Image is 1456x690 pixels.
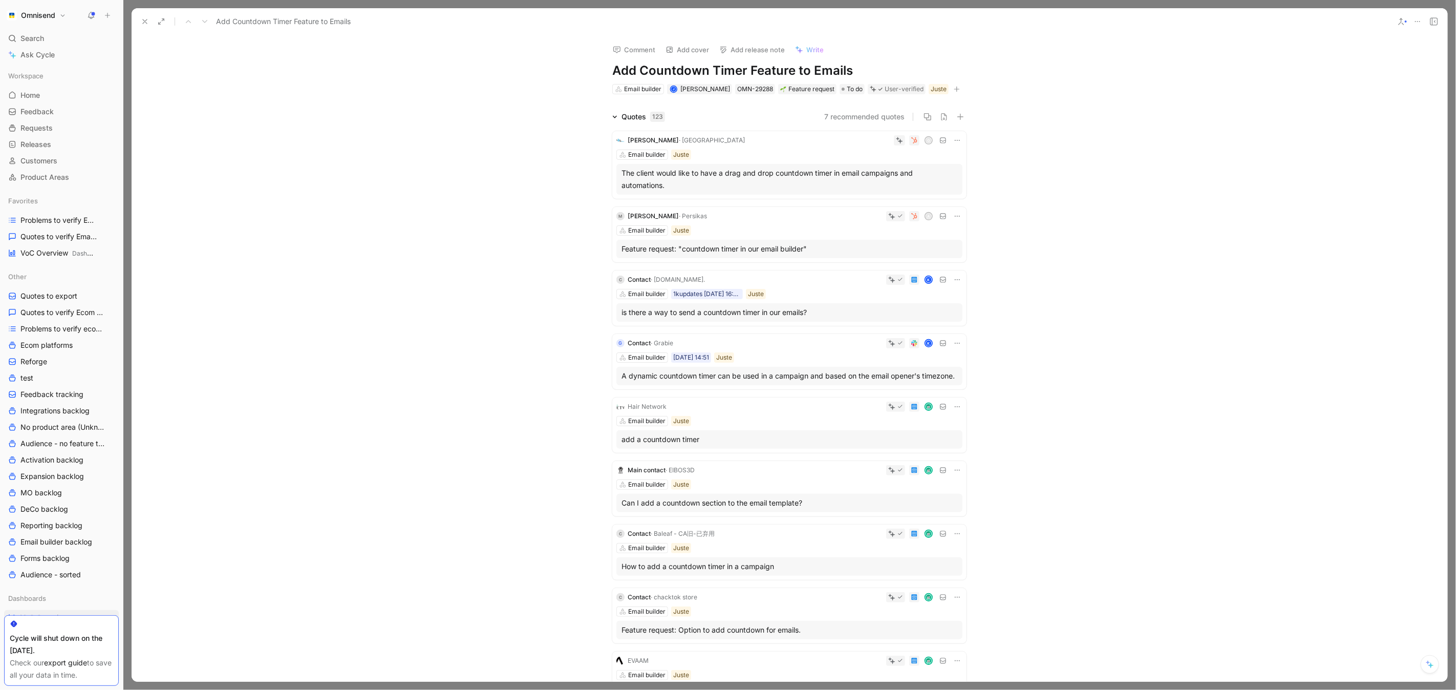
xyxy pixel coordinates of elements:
[20,307,106,318] span: Quotes to verify Ecom platforms
[673,607,689,617] div: Juste
[715,43,789,57] button: Add release note
[20,49,55,61] span: Ask Cycle
[612,62,967,79] h1: Add Countdown Timer Feature to Emails
[20,324,107,334] span: Problems to verify ecom platforms
[622,306,957,319] div: is there a way to send a countdown timer in our emails?
[20,520,82,531] span: Reporting backlog
[20,156,57,166] span: Customers
[20,215,98,225] span: Problems to verify Email Builder
[20,139,51,150] span: Releases
[671,86,676,92] div: J
[616,136,625,144] img: logo
[10,657,113,681] div: Check our to save all your data in time.
[926,530,932,537] img: avatar
[737,84,773,94] div: OMN-29288
[4,387,119,402] a: Feedback tracking
[20,553,70,563] span: Forms backlog
[628,670,666,680] div: Email builder
[650,112,665,122] div: 123
[20,232,97,242] span: Quotes to verify Email builder
[20,570,81,580] span: Audience - sorted
[4,120,119,136] a: Requests
[806,45,824,54] span: Write
[673,416,689,426] div: Juste
[679,212,707,220] span: · Persikas
[20,107,54,117] span: Feedback
[4,610,119,625] a: VoC Overview
[616,466,625,474] img: logo
[20,291,77,301] span: Quotes to export
[926,137,932,143] div: g
[4,403,119,419] a: Integrations backlog
[616,212,625,220] div: M
[20,248,95,259] span: VoC Overview
[20,471,84,482] span: Expansion backlog
[4,370,119,386] a: test
[673,225,689,236] div: Juste
[4,567,119,582] a: Audience - sorted
[20,340,73,350] span: Ecom platforms
[628,593,651,601] span: Contact
[885,84,924,94] div: User-verified
[628,225,666,236] div: Email builder
[20,422,105,432] span: No product area (Unknowns)
[616,657,625,665] img: logo
[628,352,666,363] div: Email builder
[624,84,661,94] div: Email builder
[926,403,932,410] img: avatar
[628,136,679,144] span: [PERSON_NAME]
[608,43,660,57] button: Comment
[20,455,83,465] span: Activation backlog
[4,338,119,353] a: Ecom platforms
[4,193,119,208] div: Favorites
[4,534,119,550] a: Email builder backlog
[673,479,689,490] div: Juste
[4,305,119,320] a: Quotes to verify Ecom platforms
[628,212,679,220] span: [PERSON_NAME]
[4,452,119,468] a: Activation backlog
[748,289,764,299] div: Juste
[847,84,863,94] span: To do
[20,90,40,100] span: Home
[628,402,667,412] div: Hair Network
[622,167,957,192] div: The client would like to have a drag and drop countdown timer in email campaigns and automations.
[20,438,105,449] span: Audience - no feature tag
[4,31,119,46] div: Search
[8,196,38,206] span: Favorites
[7,10,17,20] img: Omnisend
[4,245,119,261] a: VoC OverviewDashboards
[20,504,68,514] span: DeCo backlog
[10,632,113,657] div: Cycle will shut down on the [DATE].
[4,469,119,484] a: Expansion backlog
[926,467,932,473] img: avatar
[20,488,62,498] span: MO backlog
[790,43,828,57] button: Write
[651,593,697,601] span: · chacktok store
[4,436,119,451] a: Audience - no feature tag
[679,136,745,144] span: · [GEOGRAPHIC_DATA]
[8,271,27,282] span: Other
[661,43,714,57] button: Add cover
[20,373,33,383] span: test
[4,321,119,337] a: Problems to verify ecom platforms
[673,670,689,680] div: Juste
[4,501,119,517] a: DeCo backlog
[4,153,119,169] a: Customers
[926,657,932,664] img: avatar
[628,150,666,160] div: Email builder
[4,518,119,533] a: Reporting backlog
[651,276,705,283] span: · [DOMAIN_NAME].
[4,551,119,566] a: Forms backlog
[4,229,119,244] a: Quotes to verify Email builder
[4,104,119,119] a: Feedback
[628,339,651,347] span: Contact
[8,593,46,603] span: Dashboards
[20,32,44,45] span: Search
[778,84,837,94] div: 🌱Feature request
[628,416,666,426] div: Email builder
[20,389,83,400] span: Feedback tracking
[20,406,90,416] span: Integrations backlog
[20,613,68,623] span: VoC Overview
[72,249,107,257] span: Dashboards
[622,560,957,573] div: How to add a countdown timer in a campaign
